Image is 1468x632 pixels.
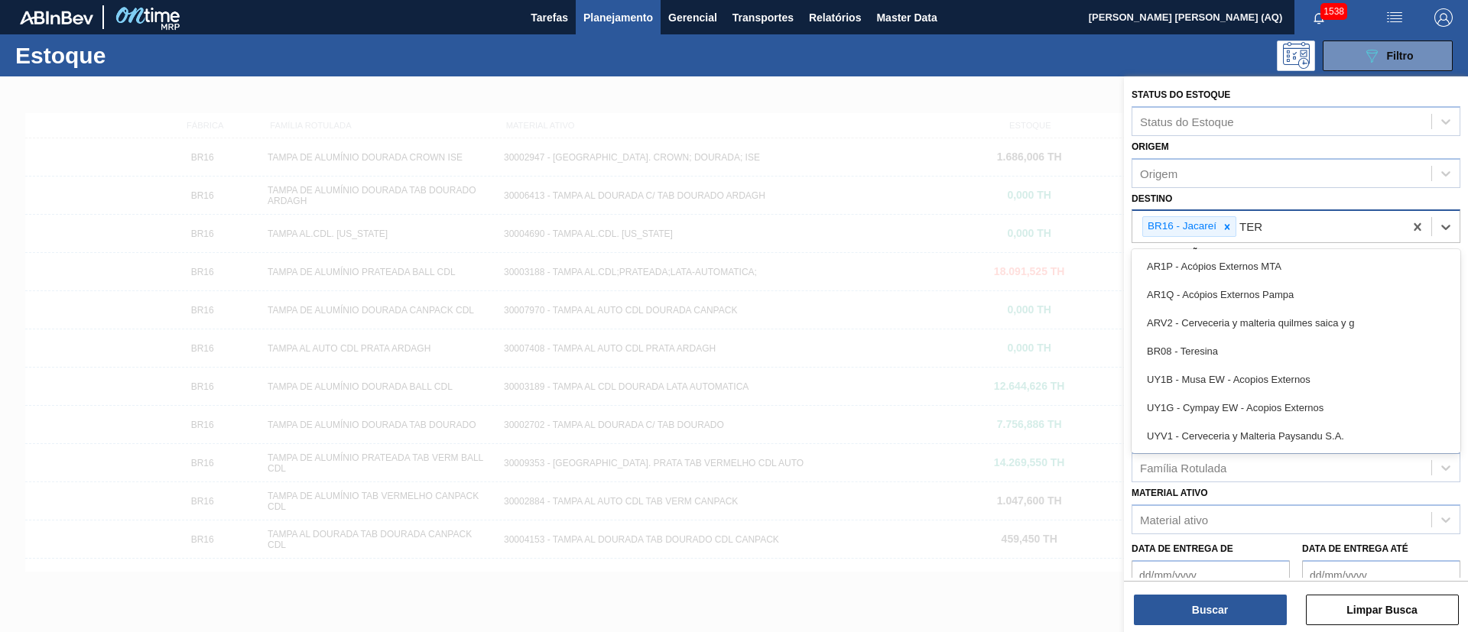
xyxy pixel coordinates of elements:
span: Gerencial [668,8,717,27]
img: TNhmsLtSVTkK8tSr43FrP2fwEKptu5GPRR3wAAAABJRU5ErkJggg== [20,11,93,24]
div: BR08 - Teresina [1132,337,1460,365]
span: Planejamento [583,8,653,27]
button: Filtro [1323,41,1453,71]
div: Material ativo [1140,514,1208,527]
div: Origem [1140,167,1177,180]
label: Data de Entrega até [1302,543,1408,554]
div: Status do Estoque [1140,115,1234,128]
label: Data de Entrega de [1132,543,1233,554]
h1: Estoque [15,47,244,64]
span: Filtro [1387,50,1414,62]
div: ARV2 - Cerveceria y malteria quilmes saica y g [1132,309,1460,337]
span: Master Data [876,8,937,27]
input: dd/mm/yyyy [1132,560,1290,591]
div: UYV1 - Cerveceria y Malteria Paysandu S.A. [1132,422,1460,450]
img: userActions [1385,8,1404,27]
label: Material ativo [1132,488,1208,498]
img: Logout [1434,8,1453,27]
label: Destino [1132,193,1172,204]
button: Notificações [1294,7,1343,28]
div: UY1G - Cympay EW - Acopios Externos [1132,394,1460,422]
div: BR16 - Jacareí [1143,217,1219,236]
label: Coordenação [1132,248,1206,259]
span: 1538 [1320,3,1347,20]
div: AR1P - Acópios Externos MTA [1132,252,1460,280]
label: Status do Estoque [1132,89,1230,100]
div: UY1B - Musa EW - Acopios Externos [1132,365,1460,394]
div: Pogramando: nenhum usuário selecionado [1277,41,1315,71]
label: Origem [1132,141,1169,152]
span: Relatórios [809,8,861,27]
input: dd/mm/yyyy [1302,560,1460,591]
span: Tarefas [531,8,568,27]
div: AR1Q - Acópios Externos Pampa [1132,280,1460,309]
span: Transportes [732,8,794,27]
div: Família Rotulada [1140,462,1226,475]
